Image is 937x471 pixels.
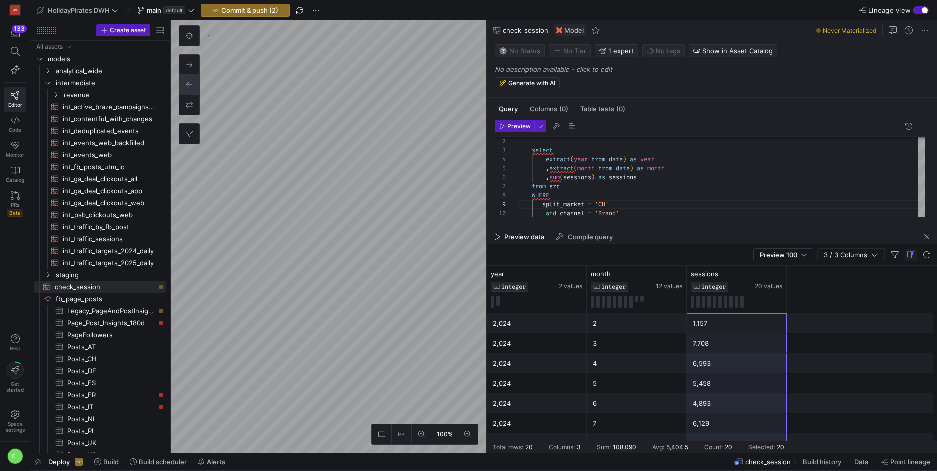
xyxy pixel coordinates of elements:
[67,389,155,401] span: Posts_FR​​​​​​​​​
[546,209,556,217] span: and
[34,329,166,341] div: Press SPACE to select this row.
[7,209,23,217] span: Beta
[34,197,166,209] div: Press SPACE to select this row.
[593,434,681,453] div: 8
[593,414,681,433] div: 7
[6,177,24,183] span: Catalog
[34,425,166,437] div: Press SPACE to select this row.
[701,283,726,290] span: INTEGER
[693,374,781,393] div: 5,458
[6,381,24,393] span: Get started
[34,197,166,209] a: int_ga_deal_clickouts_web​​​​​​​​​​
[63,185,155,197] span: int_ga_deal_clickouts_app​​​​​​​​​​
[34,53,166,65] div: Press SPACE to select this row.
[507,123,531,130] span: Preview
[647,164,665,172] span: month
[525,444,533,451] div: 20
[597,444,611,451] div: Sum:
[564,26,584,34] span: Model
[593,314,681,333] div: 2
[63,209,155,221] span: int_psb_clickouts_web​​​​​​​​​​
[823,27,876,34] span: Never Materialized
[34,305,166,317] div: Press SPACE to select this row.
[652,444,664,451] div: Avg:
[34,137,166,149] div: Press SPACE to select this row.
[493,434,581,453] div: 2,024
[598,164,612,172] span: from
[67,425,155,437] span: Posts_PL​​​​​​​​​
[640,155,654,163] span: year
[693,394,781,413] div: 4,893
[56,65,165,77] span: analytical_wide
[34,125,166,137] div: Press SPACE to select this row.
[34,389,166,401] a: Posts_FR​​​​​​​​​
[609,155,623,163] span: date
[546,155,570,163] span: extract
[623,155,626,163] span: )
[34,221,166,233] a: int_traffic_by_fb_post​​​​​​​​​​
[67,305,155,317] span: Legacy_PageAndPostInsights​​​​​​​​​
[34,449,166,461] a: Posts_US​​​​​​​​​
[63,233,155,245] span: int_traffic_sessions​​​​​​​​​​
[34,101,166,113] div: Press SPACE to select this row.
[34,245,166,257] a: int_traffic_targets_2024_daily​​​​​​​​​​
[574,164,577,172] span: (
[549,444,575,451] div: Columns:
[34,113,166,125] a: int_contentful_with_changes​​​​​​​​​​
[495,77,560,89] button: Generate with AI
[580,106,625,112] span: Table tests
[63,149,155,161] span: int_events_web​​​​​​​​​​
[560,209,584,217] span: channel
[12,25,27,33] div: 133
[532,191,549,199] span: WHERE
[577,164,595,172] span: month
[4,330,26,356] button: Help
[9,345,21,351] span: Help
[560,173,563,181] span: (
[34,113,166,125] div: Press SPACE to select this row.
[34,65,166,77] div: Press SPACE to select this row.
[4,162,26,187] a: Catalog
[67,449,155,461] span: Posts_US​​​​​​​​​
[34,269,166,281] div: Press SPACE to select this row.
[495,200,506,209] div: 9
[34,437,166,449] div: Press SPACE to select this row.
[593,394,681,413] div: 6
[495,182,506,191] div: 7
[499,106,518,112] span: Query
[34,209,166,221] div: Press SPACE to select this row.
[591,270,611,278] span: month
[493,314,581,333] div: 2,024
[693,334,781,353] div: 7,708
[96,24,150,36] button: Create asset
[34,161,166,173] div: Press SPACE to select this row.
[493,374,581,393] div: 2,024
[67,377,155,389] span: Posts_ES​​​​​​​​​
[34,293,166,305] a: fb_page_posts​​​​​​​​
[34,77,166,89] div: Press SPACE to select this row.
[103,458,119,466] span: Build
[798,453,848,470] button: Build history
[493,444,523,451] div: Total rows:
[702,47,773,55] span: Show in Asset Catalog
[4,446,26,467] button: CL
[34,149,166,161] div: Press SPACE to select this row.
[34,233,166,245] div: Press SPACE to select this row.
[4,187,26,221] a: PRsBeta
[34,149,166,161] a: int_events_web​​​​​​​​​​
[67,317,155,329] span: Page_Post_Insights_180d​​​​​​​​​
[34,281,166,293] a: check_session​​​​​​​​​​
[542,200,584,208] span: split_market
[34,341,166,353] a: Posts_AT​​​​​​​​​
[9,127,21,133] span: Code
[656,47,680,55] span: No tags
[34,365,166,377] a: Posts_DE​​​​​​​​​
[637,164,644,172] span: as
[63,125,155,137] span: int_deduplicated_events​​​​​​​​​​
[34,161,166,173] a: int_fb_posts_utm_io​​​​​​​​​​
[34,389,166,401] div: Press SPACE to select this row.
[553,47,586,55] span: No Tier
[67,401,155,413] span: Posts_IT​​​​​​​​​
[67,341,155,353] span: Posts_AT​​​​​​​​​
[4,112,26,137] a: Code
